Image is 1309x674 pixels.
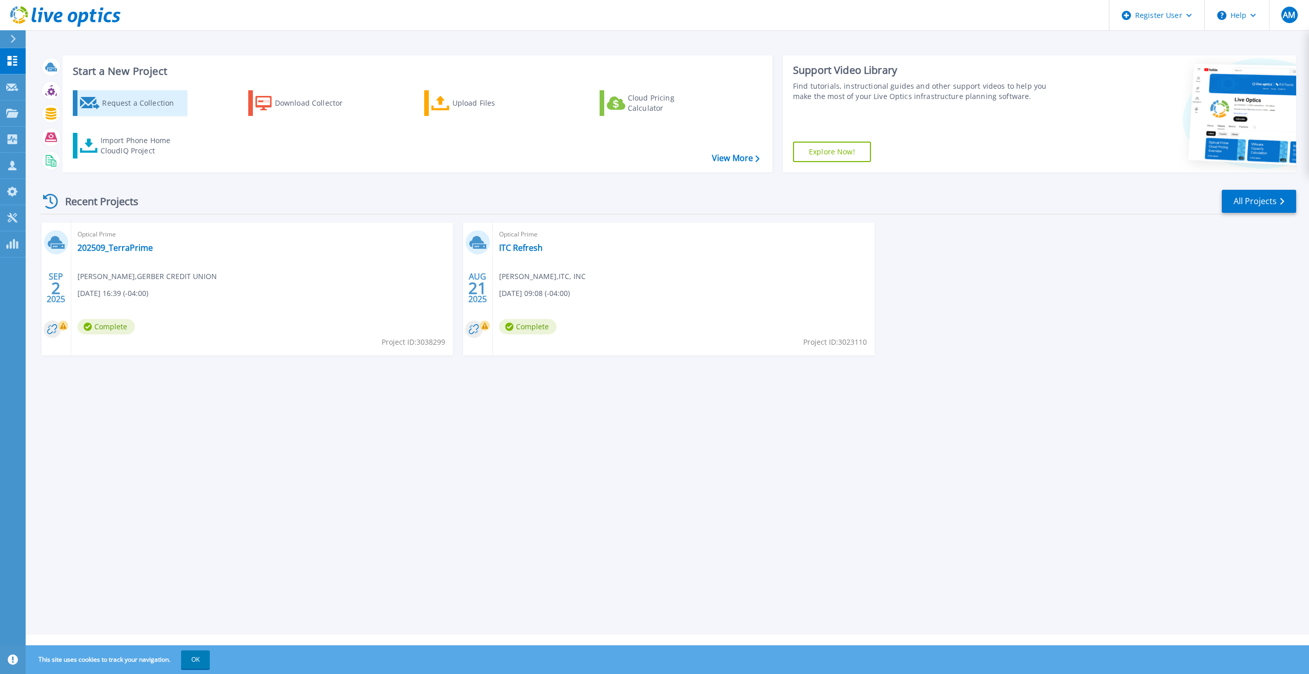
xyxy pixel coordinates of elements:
div: Import Phone Home CloudIQ Project [101,135,181,156]
a: ITC Refresh [499,243,543,253]
span: Optical Prime [77,229,447,240]
a: Cloud Pricing Calculator [600,90,714,116]
span: [PERSON_NAME] , ITC, INC [499,271,586,282]
a: View More [712,153,760,163]
a: All Projects [1222,190,1296,213]
div: Download Collector [275,93,357,113]
span: Project ID: 3023110 [803,336,867,348]
div: AUG 2025 [468,269,487,307]
span: [DATE] 09:08 (-04:00) [499,288,570,299]
h3: Start a New Project [73,66,759,77]
div: Upload Files [452,93,534,113]
div: Request a Collection [102,93,184,113]
div: Find tutorials, instructional guides and other support videos to help you make the most of your L... [793,81,1058,102]
a: Explore Now! [793,142,871,162]
div: Support Video Library [793,64,1058,77]
span: Complete [77,319,135,334]
a: Request a Collection [73,90,187,116]
div: SEP 2025 [46,269,66,307]
a: Download Collector [248,90,363,116]
div: Cloud Pricing Calculator [628,93,710,113]
a: 202509_TerraPrime [77,243,153,253]
button: OK [181,650,210,669]
span: 2 [51,284,61,292]
a: Upload Files [424,90,539,116]
span: Optical Prime [499,229,868,240]
span: Complete [499,319,557,334]
span: AM [1283,11,1295,19]
span: 21 [468,284,487,292]
div: Recent Projects [39,189,152,214]
span: Project ID: 3038299 [382,336,445,348]
span: This site uses cookies to track your navigation. [28,650,210,669]
span: [PERSON_NAME] , GERBER CREDIT UNION [77,271,217,282]
span: [DATE] 16:39 (-04:00) [77,288,148,299]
